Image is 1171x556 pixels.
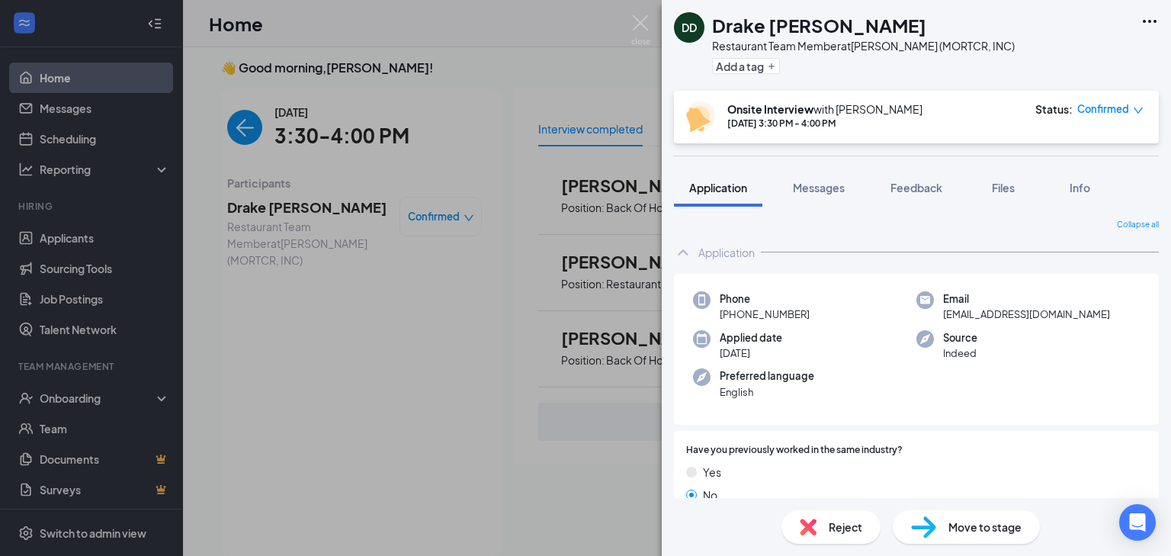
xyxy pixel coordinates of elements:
[829,519,862,535] span: Reject
[727,101,922,117] div: with [PERSON_NAME]
[943,330,977,345] span: Source
[674,243,692,262] svg: ChevronUp
[698,245,755,260] div: Application
[682,20,697,35] div: DD
[727,117,922,130] div: [DATE] 3:30 PM - 4:00 PM
[727,102,813,116] b: Onsite Interview
[1117,219,1159,231] span: Collapse all
[992,181,1015,194] span: Files
[720,291,810,307] span: Phone
[712,12,926,38] h1: Drake [PERSON_NAME]
[1070,181,1090,194] span: Info
[712,38,1015,53] div: Restaurant Team Member at [PERSON_NAME] (MORTCR, INC)
[720,307,810,322] span: [PHONE_NUMBER]
[793,181,845,194] span: Messages
[712,58,780,74] button: PlusAdd a tag
[948,519,1022,535] span: Move to stage
[703,464,721,480] span: Yes
[890,181,942,194] span: Feedback
[943,291,1110,307] span: Email
[1119,504,1156,541] div: Open Intercom Messenger
[720,384,814,400] span: English
[1077,101,1129,117] span: Confirmed
[703,487,717,503] span: No
[720,330,782,345] span: Applied date
[1133,105,1144,116] span: down
[1035,101,1073,117] div: Status :
[943,307,1110,322] span: [EMAIL_ADDRESS][DOMAIN_NAME]
[767,62,776,71] svg: Plus
[689,181,747,194] span: Application
[686,443,903,458] span: Have you previously worked in the same industry?
[943,345,977,361] span: Indeed
[720,368,814,384] span: Preferred language
[1141,12,1159,31] svg: Ellipses
[720,345,782,361] span: [DATE]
